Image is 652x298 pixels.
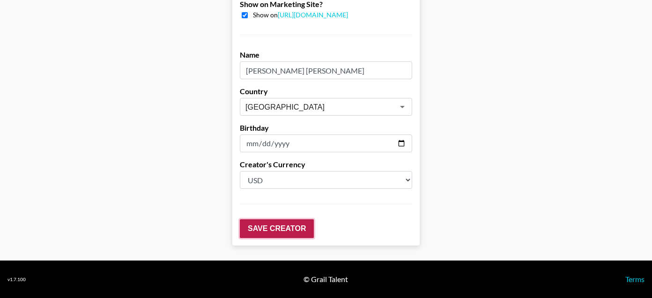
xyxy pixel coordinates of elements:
a: [URL][DOMAIN_NAME] [278,11,348,19]
label: Name [240,50,412,60]
button: Open [396,100,409,113]
input: Save Creator [240,219,314,238]
div: v 1.7.100 [7,276,26,283]
span: Show on [253,11,348,20]
label: Birthday [240,123,412,133]
label: Creator's Currency [240,160,412,169]
div: © Grail Talent [304,275,348,284]
label: Country [240,87,412,96]
a: Terms [625,275,645,283]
